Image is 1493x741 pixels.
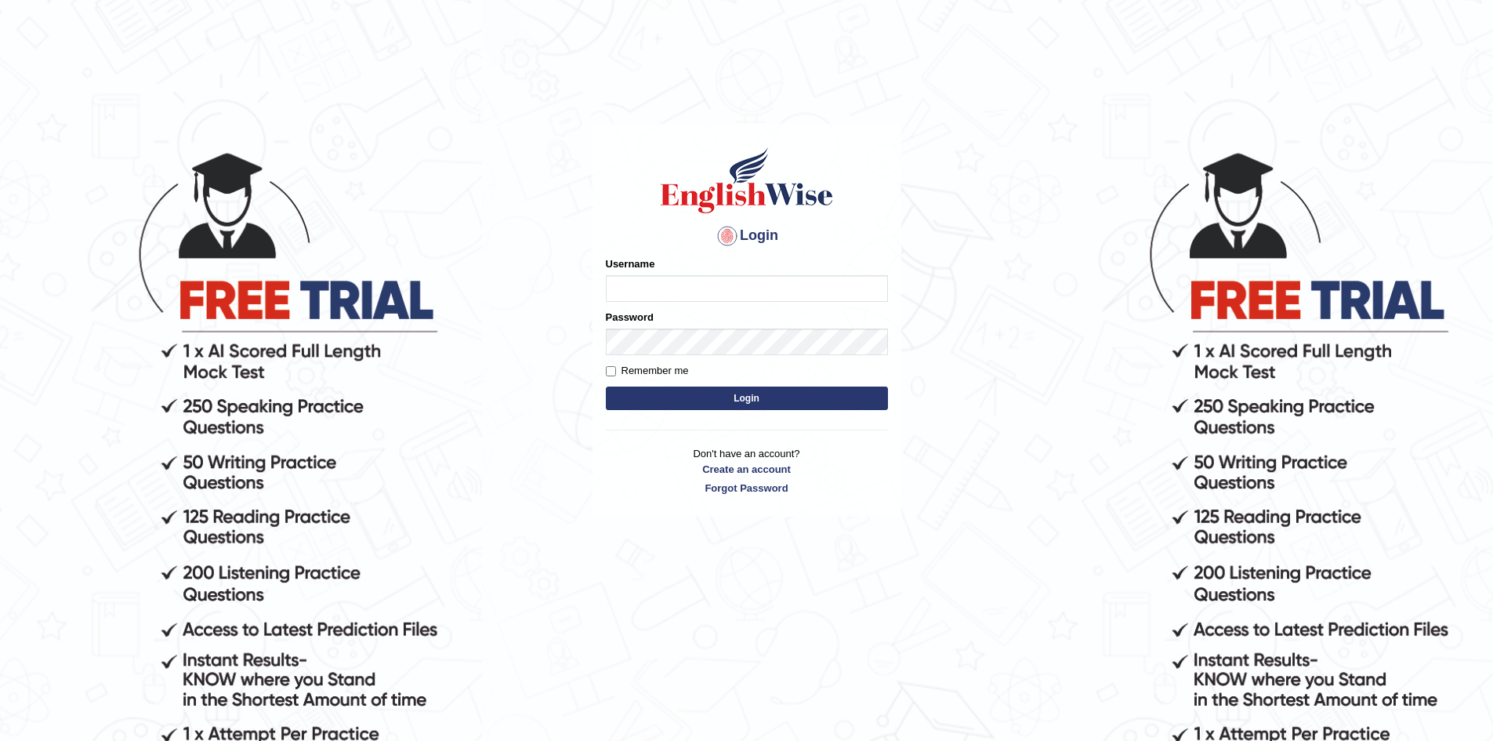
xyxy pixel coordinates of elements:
label: Username [606,256,655,271]
a: Create an account [606,462,888,477]
a: Forgot Password [606,481,888,496]
p: Don't have an account? [606,446,888,495]
label: Password [606,310,654,325]
h4: Login [606,223,888,249]
input: Remember me [606,366,616,376]
button: Login [606,387,888,410]
label: Remember me [606,363,689,379]
img: Logo of English Wise sign in for intelligent practice with AI [658,145,836,216]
